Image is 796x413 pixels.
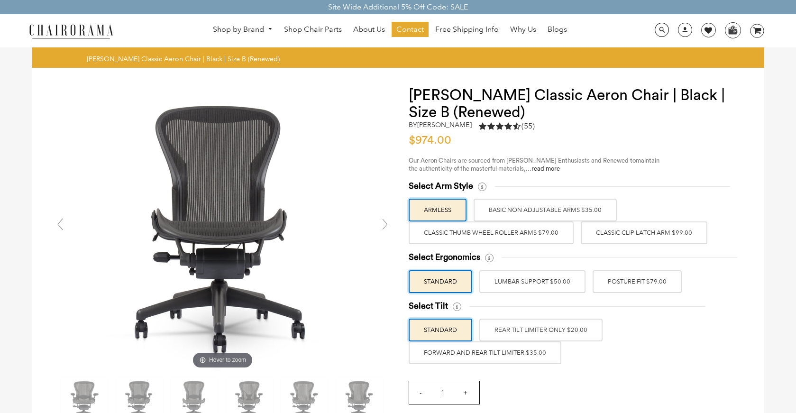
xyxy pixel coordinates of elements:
[284,25,342,35] span: Shop Chair Parts
[531,165,560,172] a: read more
[581,221,707,244] label: Classic Clip Latch Arm $99.00
[24,23,119,39] img: chairorama
[409,121,472,129] h2: by
[430,22,503,37] a: Free Shipping Info
[543,22,572,37] a: Blogs
[548,25,567,35] span: Blogs
[409,157,636,164] span: Our Aeron Chairs are sourced from [PERSON_NAME] Enthusiasts and Renewed to
[409,319,472,341] label: STANDARD
[159,22,621,39] nav: DesktopNavigation
[474,199,617,221] label: BASIC NON ADJUSTABLE ARMS $35.00
[409,181,473,192] span: Select Arm Style
[435,25,499,35] span: Free Shipping Info
[81,87,365,371] img: Herman Miller Classic Aeron Chair | Black | Size B (Renewed) - chairorama
[510,25,536,35] span: Why Us
[409,270,472,293] label: STANDARD
[279,22,347,37] a: Shop Chair Parts
[392,22,429,37] a: Contact
[87,55,280,63] span: [PERSON_NAME] Classic Aeron Chair | Black | Size B (Renewed)
[593,270,682,293] label: POSTURE FIT $79.00
[409,199,467,221] label: ARMLESS
[505,22,541,37] a: Why Us
[479,121,535,134] a: 4.5 rating (55 votes)
[454,381,476,404] input: +
[409,135,456,146] span: $974.00
[725,23,740,37] img: WhatsApp_Image_2024-07-12_at_16.23.01.webp
[87,55,283,63] nav: breadcrumbs
[522,121,535,131] span: (55)
[479,121,535,131] div: 4.5 rating (55 votes)
[409,87,745,121] h1: [PERSON_NAME] Classic Aeron Chair | Black | Size B (Renewed)
[81,224,365,233] a: Herman Miller Classic Aeron Chair | Black | Size B (Renewed) - chairoramaHover to zoom
[208,22,277,37] a: Shop by Brand
[348,22,390,37] a: About Us
[409,341,561,364] label: FORWARD AND REAR TILT LIMITER $35.00
[353,25,385,35] span: About Us
[479,270,586,293] label: LUMBAR SUPPORT $50.00
[396,25,424,35] span: Contact
[409,301,448,312] span: Select Tilt
[409,381,432,404] input: -
[409,221,574,244] label: Classic Thumb Wheel Roller Arms $79.00
[417,120,472,129] a: [PERSON_NAME]
[409,252,480,263] span: Select Ergonomics
[479,319,603,341] label: REAR TILT LIMITER ONLY $20.00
